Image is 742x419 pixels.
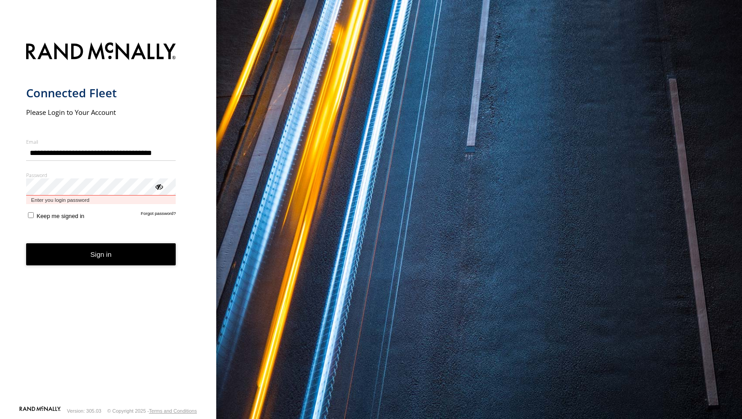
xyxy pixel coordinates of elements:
[26,243,176,265] button: Sign in
[26,172,176,178] label: Password
[154,182,163,191] div: ViewPassword
[36,213,84,219] span: Keep me signed in
[26,37,191,405] form: main
[26,86,176,100] h1: Connected Fleet
[141,211,176,219] a: Forgot password?
[26,108,176,117] h2: Please Login to Your Account
[26,138,176,145] label: Email
[26,41,176,64] img: Rand McNally
[19,406,61,415] a: Visit our Website
[26,196,176,204] span: Enter you login password
[149,408,197,414] a: Terms and Conditions
[28,212,34,218] input: Keep me signed in
[107,408,197,414] div: © Copyright 2025 -
[67,408,101,414] div: Version: 305.03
